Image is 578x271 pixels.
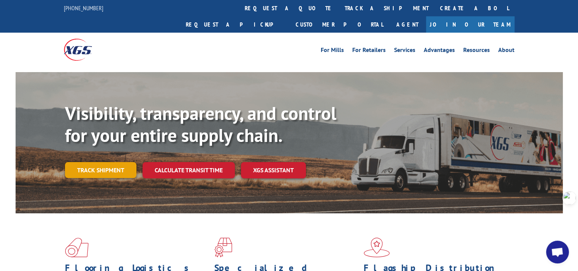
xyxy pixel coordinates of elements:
a: Services [394,47,415,55]
a: Resources [463,47,490,55]
a: For Retailers [352,47,386,55]
a: About [498,47,515,55]
a: Request a pickup [180,16,290,33]
a: XGS ASSISTANT [241,162,306,178]
a: Customer Portal [290,16,389,33]
a: Track shipment [65,162,136,178]
img: xgs-icon-focused-on-flooring-red [214,238,232,257]
a: Advantages [424,47,455,55]
b: Visibility, transparency, and control for your entire supply chain. [65,101,336,147]
a: [PHONE_NUMBER] [64,4,103,12]
a: Calculate transit time [143,162,235,178]
a: Join Our Team [426,16,515,33]
img: xgs-icon-total-supply-chain-intelligence-red [65,238,89,257]
a: For Mills [321,47,344,55]
div: Open chat [546,241,569,263]
img: xgs-icon-flagship-distribution-model-red [364,238,390,257]
a: Agent [389,16,426,33]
